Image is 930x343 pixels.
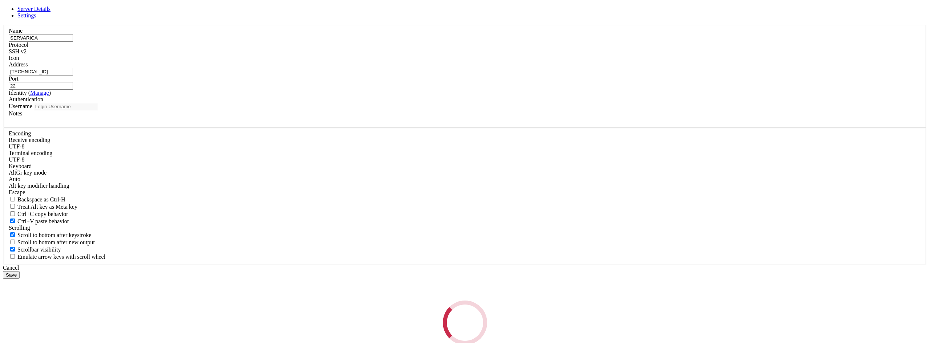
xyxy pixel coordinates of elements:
div: Escape [9,189,921,196]
label: Ctrl+V pastes if true, sends ^V to host if false. Ctrl+Shift+V sends ^V to host if true, pastes i... [9,218,69,224]
input: Port Number [9,82,73,90]
label: The vertical scrollbar mode. [9,246,61,253]
label: Username [9,103,32,109]
label: Whether to scroll to the bottom on any keystroke. [9,232,92,238]
span: Ctrl+C copy behavior [17,211,68,217]
label: If true, the backspace should send BS ('\x08', aka ^H). Otherwise the backspace key should send '... [9,196,65,203]
label: Authentication [9,96,43,102]
span: Ctrl+V paste behavior [17,218,69,224]
span: Emulate arrow keys with scroll wheel [17,254,105,260]
span: UTF-8 [9,143,25,150]
span: SSH v2 [9,48,27,54]
button: Save [3,271,20,279]
input: Ctrl+V paste behavior [10,219,15,223]
div: Auto [9,176,921,183]
label: Encoding [9,130,31,136]
span: Backspace as Ctrl-H [17,196,65,203]
input: Scroll to bottom after keystroke [10,232,15,237]
label: Protocol [9,42,28,48]
label: Scroll to bottom after new output. [9,239,95,245]
label: Keyboard [9,163,32,169]
input: Scrollbar visibility [10,247,15,252]
input: Ctrl+C copy behavior [10,211,15,216]
label: Name [9,28,23,34]
input: Treat Alt key as Meta key [10,204,15,209]
label: Icon [9,55,19,61]
div: SSH v2 [9,48,921,55]
span: ( ) [28,90,51,96]
a: Settings [17,12,36,19]
div: (32, 1) [101,9,104,15]
span: Scroll to bottom after new output [17,239,95,245]
label: Controls how the Alt key is handled. Escape: Send an ESC prefix. 8-Bit: Add 128 to the typed char... [9,183,69,189]
div: UTF-8 [9,143,921,150]
label: Port [9,75,19,82]
x-row: Access denied [3,3,836,9]
a: Manage [30,90,49,96]
label: Notes [9,110,22,117]
x-row: root@[TECHNICAL_ID]'s password: [3,9,836,15]
label: Set the expected encoding for data received from the host. If the encodings do not match, visual ... [9,170,46,176]
label: Ctrl-C copies if true, send ^C to host if false. Ctrl-Shift-C sends ^C to host if true, copies if... [9,211,68,217]
a: Server Details [17,6,50,12]
input: Emulate arrow keys with scroll wheel [10,254,15,259]
span: Scrollbar visibility [17,246,61,253]
label: Whether the Alt key acts as a Meta key or as a distinct Alt key. [9,204,77,210]
label: Scrolling [9,225,30,231]
label: Identity [9,90,51,96]
input: Scroll to bottom after new output [10,240,15,244]
div: UTF-8 [9,156,921,163]
label: Set the expected encoding for data received from the host. If the encodings do not match, visual ... [9,137,50,143]
span: Auto [9,176,20,182]
label: When using the alternative screen buffer, and DECCKM (Application Cursor Keys) is active, mouse w... [9,254,105,260]
input: Server Name [9,34,73,42]
div: Cancel [3,265,927,271]
label: Address [9,61,28,68]
label: The default terminal encoding. ISO-2022 enables character map translations (like graphics maps). ... [9,150,52,156]
input: Host Name or IP [9,68,73,75]
span: Treat Alt key as Meta key [17,204,77,210]
span: UTF-8 [9,156,25,163]
span: Escape [9,189,25,195]
span: Scroll to bottom after keystroke [17,232,92,238]
input: Login Username [34,103,98,110]
input: Backspace as Ctrl-H [10,197,15,201]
